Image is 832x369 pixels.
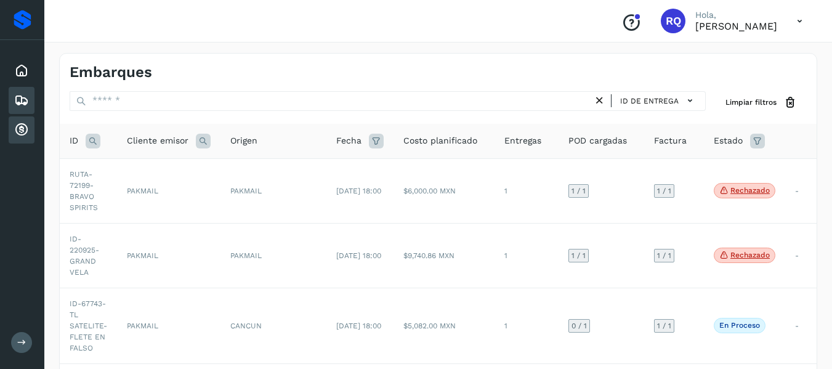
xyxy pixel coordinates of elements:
span: [DATE] 18:00 [336,251,381,260]
span: 1 / 1 [657,187,671,195]
span: ID-67743-TL SATELITE-FLETE EN FALSO [70,299,107,352]
p: Rechazado [730,186,770,195]
h4: Embarques [70,63,152,81]
span: ID de entrega [620,95,679,107]
span: Fecha [336,134,361,147]
span: ID-220925-GRAND VELA [70,235,99,277]
span: 1 / 1 [657,322,671,330]
td: 1 [495,288,559,363]
span: [DATE] 18:00 [336,322,381,330]
span: 1 / 1 [571,187,586,195]
div: Inicio [9,57,34,84]
span: 1 / 1 [571,252,586,259]
span: ID [70,134,78,147]
button: ID de entrega [616,92,700,110]
span: RUTA-72199-BRAVO SPIRITS [70,170,98,212]
span: Cliente emisor [127,134,188,147]
td: 1 [495,158,559,223]
span: Factura [654,134,687,147]
td: - [785,158,818,223]
p: En proceso [719,321,760,330]
td: $6,000.00 MXN [394,158,495,223]
span: POD cargadas [568,134,627,147]
span: [DATE] 18:00 [336,187,381,195]
span: PAKMAIL [230,251,262,260]
span: CANCUN [230,322,262,330]
p: Rechazado [730,251,770,259]
td: - [785,223,818,288]
div: Embarques [9,87,34,114]
span: Limpiar filtros [725,97,777,108]
span: Costo planificado [403,134,477,147]
p: Rubén Quijano herrera [695,20,777,32]
button: Limpiar filtros [716,91,807,114]
p: Hola, [695,10,777,20]
span: 0 / 1 [571,322,587,330]
td: - [785,288,818,363]
span: Entregas [504,134,541,147]
td: PAKMAIL [117,223,220,288]
td: 1 [495,223,559,288]
td: PAKMAIL [117,158,220,223]
span: PAKMAIL [230,187,262,195]
td: $5,082.00 MXN [394,288,495,363]
td: PAKMAIL [117,288,220,363]
span: Origen [230,134,257,147]
span: Estado [714,134,743,147]
td: $9,740.86 MXN [394,223,495,288]
span: 1 / 1 [657,252,671,259]
div: Cuentas por cobrar [9,116,34,144]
